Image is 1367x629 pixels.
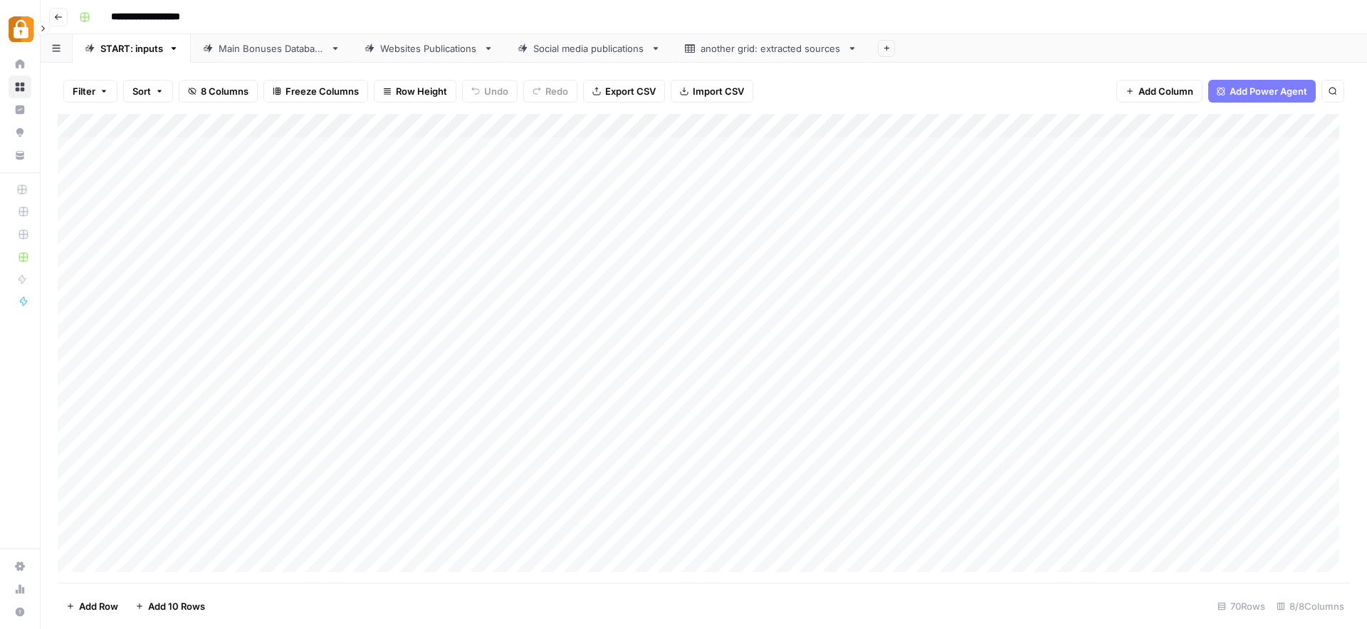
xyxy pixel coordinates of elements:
[380,41,478,56] div: Websites Publications
[263,80,368,103] button: Freeze Columns
[179,80,258,103] button: 8 Columns
[462,80,518,103] button: Undo
[583,80,665,103] button: Export CSV
[396,84,447,98] span: Row Height
[545,84,568,98] span: Redo
[63,80,117,103] button: Filter
[9,578,31,601] a: Usage
[79,599,118,613] span: Add Row
[1116,80,1203,103] button: Add Column
[9,76,31,98] a: Browse
[506,34,673,63] a: Social media publications
[533,41,645,56] div: Social media publications
[484,84,508,98] span: Undo
[286,84,359,98] span: Freeze Columns
[605,84,656,98] span: Export CSV
[9,98,31,121] a: Insights
[1212,595,1271,618] div: 70 Rows
[673,34,869,63] a: another grid: extracted sources
[1230,84,1307,98] span: Add Power Agent
[9,144,31,167] a: Your Data
[9,121,31,144] a: Opportunities
[123,80,173,103] button: Sort
[191,34,352,63] a: Main Bonuses Database
[701,41,842,56] div: another grid: extracted sources
[9,11,31,47] button: Workspace: Adzz
[1271,595,1350,618] div: 8/8 Columns
[73,84,95,98] span: Filter
[9,16,34,42] img: Adzz Logo
[219,41,325,56] div: Main Bonuses Database
[9,555,31,578] a: Settings
[1138,84,1193,98] span: Add Column
[9,53,31,76] a: Home
[100,41,163,56] div: START: inputs
[58,595,127,618] button: Add Row
[201,84,248,98] span: 8 Columns
[148,599,205,613] span: Add 10 Rows
[352,34,506,63] a: Websites Publications
[1208,80,1316,103] button: Add Power Agent
[73,34,191,63] a: START: inputs
[9,601,31,623] button: Help + Support
[693,84,744,98] span: Import CSV
[132,84,151,98] span: Sort
[523,80,577,103] button: Redo
[374,80,456,103] button: Row Height
[127,595,214,618] button: Add 10 Rows
[671,80,753,103] button: Import CSV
